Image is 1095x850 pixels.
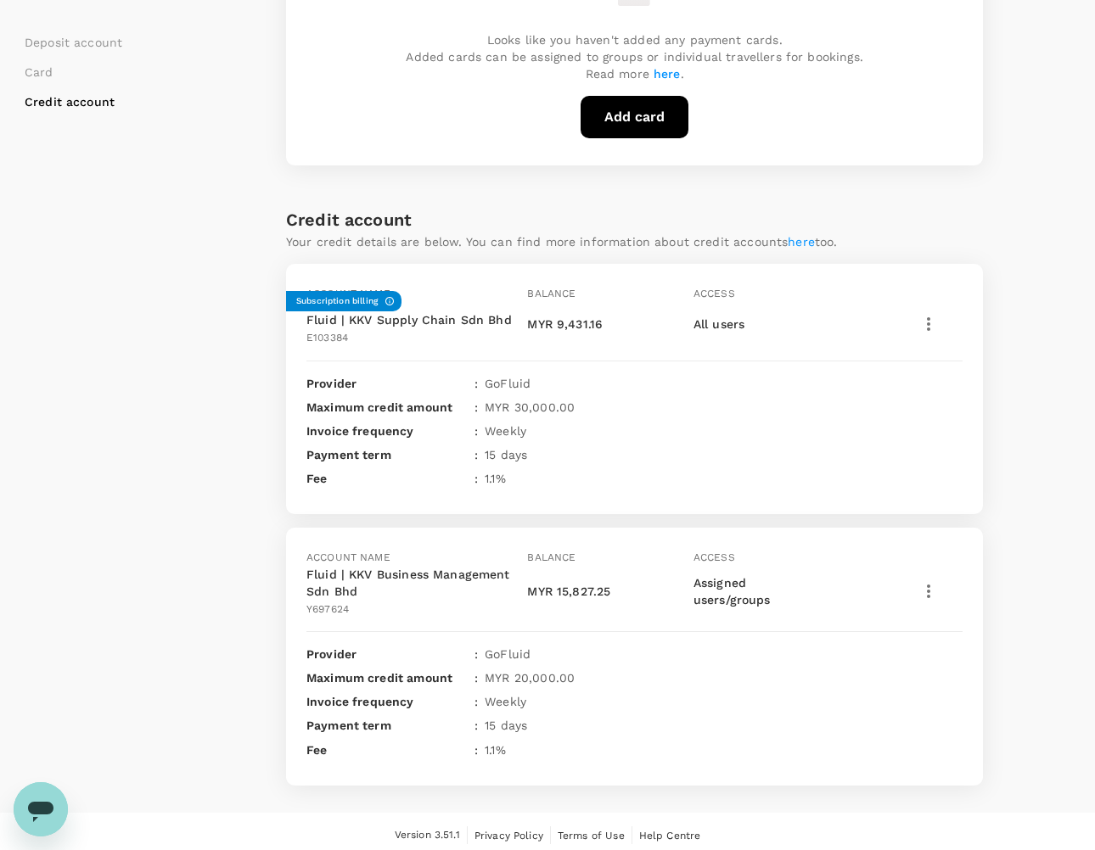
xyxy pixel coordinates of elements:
p: Looks like you haven't added any payment cards. Added cards can be assigned to groups or individu... [406,31,862,82]
p: Your credit details are below. You can find more information about credit accounts too. [286,233,838,250]
span: Access [693,288,735,299]
span: : [474,669,478,686]
span: Version 3.51.1 [395,827,460,844]
p: Weekly [485,422,526,439]
p: GoFluid [485,646,531,663]
p: Payment term [306,717,468,734]
p: GoFluid [485,375,531,392]
span: : [474,646,478,663]
p: 15 days [485,446,527,463]
p: Fee [306,470,468,487]
p: Invoice frequency [306,693,468,710]
h6: Credit account [286,206,412,233]
span: : [474,693,478,710]
a: here [788,235,815,249]
p: Fluid | KKV Supply Chain Sdn Bhd [306,311,520,328]
a: Terms of Use [558,826,625,845]
a: Privacy Policy [474,826,543,845]
span: : [474,422,478,439]
p: 15 days [485,717,527,734]
span: Assigned users/groups [693,576,771,607]
span: All users [693,317,744,331]
span: Balance [527,288,576,299]
span: Help Centre [639,830,701,842]
span: : [474,399,478,416]
span: Account name [306,288,390,299]
p: MYR 15,827.25 [527,583,610,600]
span: Y697624 [306,603,349,615]
span: : [474,446,478,463]
span: Balance [527,551,576,563]
span: : [474,717,478,734]
p: MYR 20,000.00 [485,669,575,686]
li: Credit account [25,93,122,110]
li: Deposit account [25,34,122,51]
a: here [654,67,681,81]
p: MYR 30,000.00 [485,399,575,416]
span: : [474,375,478,392]
li: Card [25,64,122,81]
p: MYR 9,431.16 [527,316,603,333]
iframe: Button to launch messaging window [14,782,68,836]
p: Payment term [306,446,468,463]
p: Maximum credit amount [306,669,468,686]
p: Invoice frequency [306,422,468,439]
span: : [474,741,478,758]
span: : [474,470,478,487]
span: Privacy Policy [474,830,543,842]
p: Provider [306,646,468,663]
p: Fee [306,741,468,758]
span: Account name [306,551,390,563]
p: Maximum credit amount [306,399,468,416]
button: Add card [581,96,688,138]
span: Terms of Use [558,830,625,842]
h6: Subscription billing [296,294,378,308]
p: 1.1 % [485,741,506,758]
p: Provider [306,375,468,392]
p: Fluid | KKV Business Management Sdn Bhd [306,566,520,600]
p: 1.1 % [485,470,506,487]
span: Access [693,551,735,563]
span: E103384 [306,332,348,344]
p: Weekly [485,693,526,710]
a: Help Centre [639,826,701,845]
